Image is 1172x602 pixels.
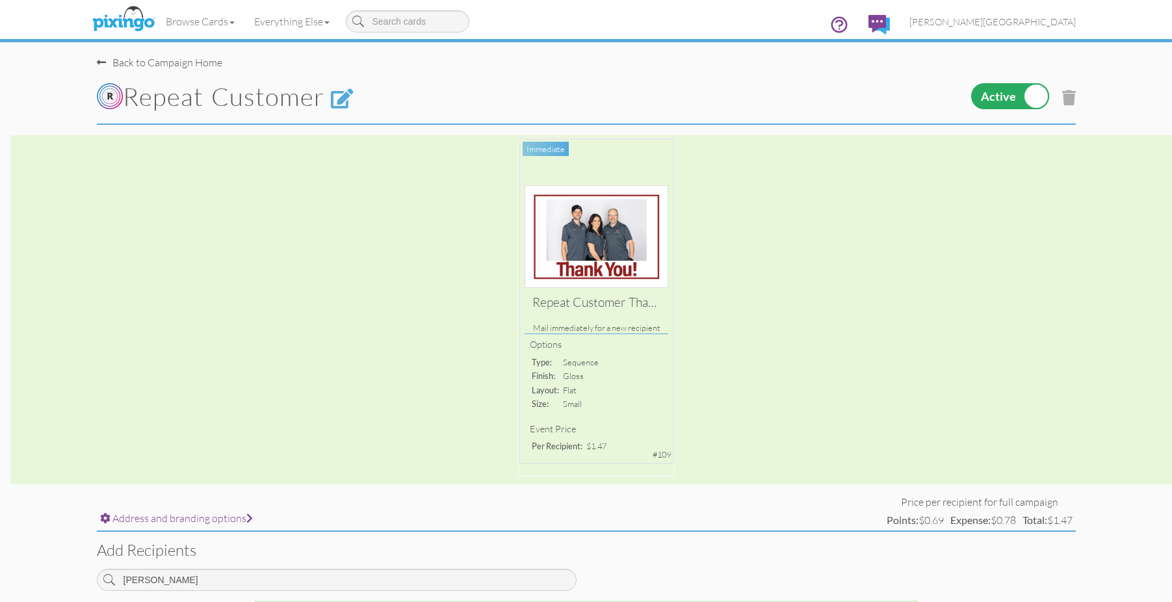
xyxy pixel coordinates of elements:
img: pixingo logo [89,3,158,36]
h3: Add recipients [97,542,1076,558]
div: Back to Campaign Home [97,55,222,70]
td: $0.78 [947,510,1019,531]
input: Search contact and group names [97,569,577,591]
td: Price per recipient for full campaign [883,495,1076,510]
td: $1.47 [1019,510,1076,531]
nav-back: Campaign Home [97,42,1076,70]
span: Address and branding options [112,512,253,525]
span: [PERSON_NAME][GEOGRAPHIC_DATA] [909,16,1076,27]
strong: Expense: [950,514,991,526]
h1: Repeat Customer [97,83,743,111]
a: Everything Else [244,5,339,38]
a: [PERSON_NAME][GEOGRAPHIC_DATA] [900,5,1086,38]
strong: Total: [1022,514,1047,526]
input: Search cards [346,10,469,33]
img: Rippll_circleswR.png [97,83,123,109]
a: Browse Cards [156,5,244,38]
img: comments.svg [868,15,890,34]
strong: Points: [887,514,918,526]
td: $0.69 [883,510,947,531]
